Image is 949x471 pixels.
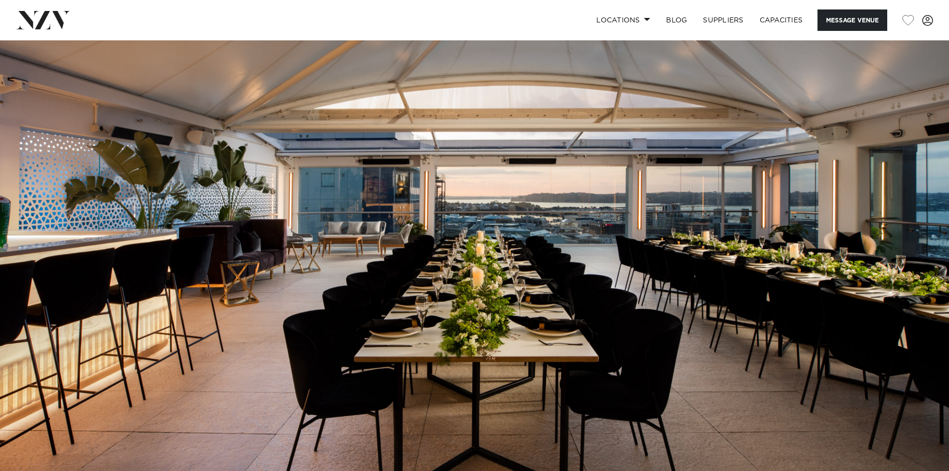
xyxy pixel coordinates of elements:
[588,9,658,31] a: Locations
[16,11,70,29] img: nzv-logo.png
[752,9,811,31] a: Capacities
[817,9,887,31] button: Message Venue
[695,9,751,31] a: SUPPLIERS
[658,9,695,31] a: BLOG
